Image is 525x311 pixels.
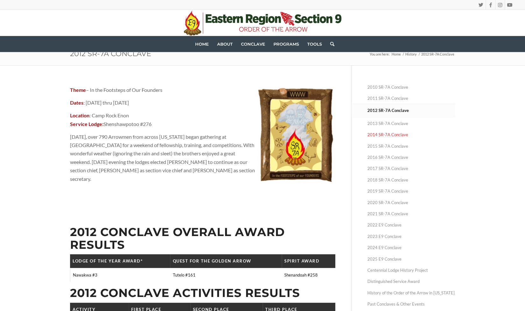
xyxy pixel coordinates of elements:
a: 2014 SR-7A Conclave [367,129,455,140]
a: Search [326,36,334,52]
a: Tools [303,36,326,52]
a: 2023 E9 Conclave [367,231,455,242]
strong: Theme [70,87,86,93]
p: : Camp Rock Enon Shenshawpotoo #276 [70,111,335,128]
a: 2021 SR-7A Conclave [367,208,455,219]
a: 2024 E9 Conclave [367,242,455,253]
td: Nawakwa #3 [70,268,170,282]
a: 2011 SR-7A Conclave [367,93,455,104]
span: Conclave [241,41,265,47]
a: Programs [269,36,303,52]
a: 2015 SR-7A Conclave [367,141,455,152]
span: Programs [273,41,299,47]
h2: 2012 Conclave Overall Award Results [70,226,335,251]
p: [DATE], over 790 Arrowmen from across [US_STATE] began gathering at [GEOGRAPHIC_DATA] for a weeke... [70,133,335,183]
th: Lodge of the Year Award* [70,254,170,268]
h2: 2012 Conclave Activities Results [70,287,335,300]
th: Quest for the Golden Arrow [170,254,281,268]
p: : [DATE] thru [DATE] [70,99,335,107]
a: About [213,36,237,52]
a: Centennial Lodge History Project [367,265,455,276]
a: 2017 SR-7A Conclave [367,163,455,174]
a: 2018 SR-7A Conclave [367,174,455,186]
strong: Dates [70,100,83,106]
td: Shenandoah #258 [282,268,335,282]
a: 2025 E9 Conclave [367,254,455,265]
a: 2010 SR-7A Conclave [367,82,455,93]
a: Past Conclaves & Other Events [367,299,455,310]
strong: Service Lodge: [70,121,103,127]
a: 2012 SR-7A Conclave [367,104,455,117]
a: 2022 E9 Conclave [367,219,455,231]
a: Home [191,36,213,52]
a: 2019 SR-7A Conclave [367,186,455,197]
a: Conclave [237,36,269,52]
a: 2016 SR-7A Conclave [367,152,455,163]
span: About [217,41,233,47]
span: Home [195,41,209,47]
p: – In the Footsteps of Our Founders [70,86,335,94]
a: 2020 SR-7A Conclave [367,197,455,208]
a: History of the Order of the Arrow in [US_STATE] [367,287,455,299]
span: Tools [307,41,322,47]
a: Distinguished Service Award [367,276,455,287]
a: 2013 SR-7A Conclave [367,118,455,129]
th: Spirit Award [282,254,335,268]
td: Tutelo #161 [170,268,281,282]
strong: Location [70,112,89,118]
